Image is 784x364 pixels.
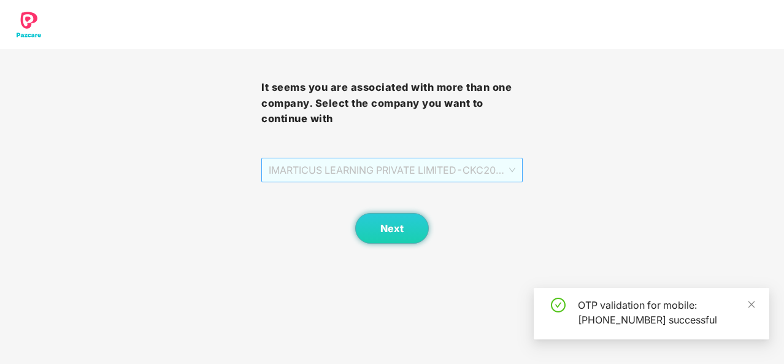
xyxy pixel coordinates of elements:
[261,80,523,127] h3: It seems you are associated with more than one company. Select the company you want to continue with
[551,298,566,312] span: check-circle
[355,213,429,244] button: Next
[747,300,756,309] span: close
[578,298,755,327] div: OTP validation for mobile: [PHONE_NUMBER] successful
[380,223,404,234] span: Next
[269,158,515,182] span: IMARTICUS LEARNING PRIVATE LIMITED - CKC2047 - EMPLOYEE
